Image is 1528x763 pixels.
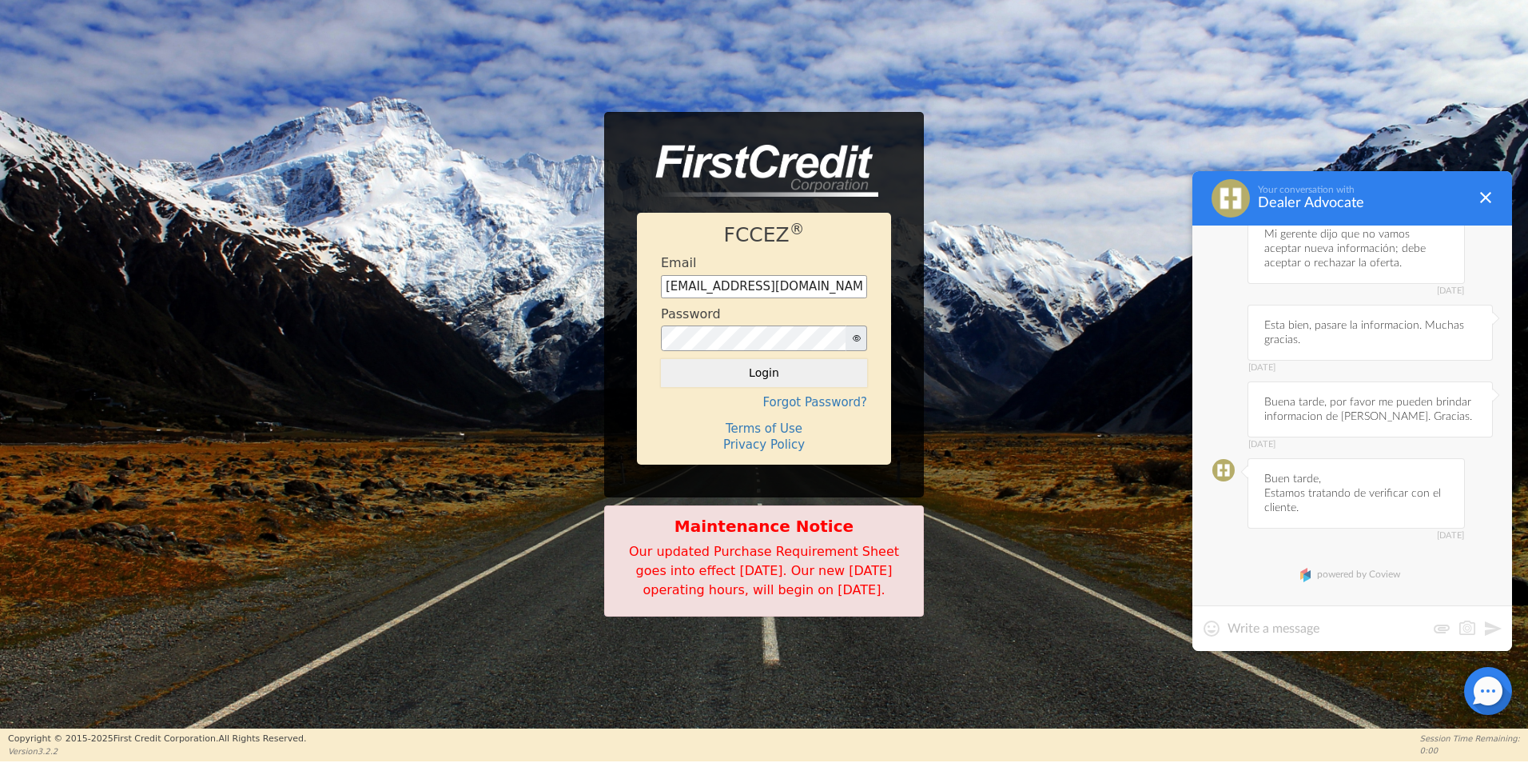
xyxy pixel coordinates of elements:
input: Enter email [661,275,867,299]
span: [DATE] [1248,363,1492,373]
div: Buenos días, Mi gerente dijo que no vamos aceptar nueva información; debe aceptar o rechazar la o... [1247,199,1465,284]
h1: FCCEZ [661,223,867,247]
button: Login [661,359,867,386]
a: powered by Coview [1291,562,1415,586]
sup: ® [790,221,805,238]
span: [DATE] [1248,286,1464,296]
span: Our updated Purchase Requirement Sheet goes into effect [DATE]. Our new [DATE] operating hours, w... [629,544,899,597]
div: Esta bien, pasare la informacion. Muchas gracias. [1247,305,1493,361]
img: logo-CMu_cnol.png [637,145,878,198]
div: Buen tarde, Estamos tratando de verificar con el cliente. [1247,458,1465,529]
h4: Forgot Password? [661,395,867,409]
p: Version 3.2.2 [8,745,306,757]
p: Copyright © 2015- 2025 First Credit Corporation. [8,733,306,746]
p: Session Time Remaining: [1420,733,1520,745]
input: password [661,326,846,351]
p: 0:00 [1420,745,1520,757]
h4: Privacy Policy [661,437,867,452]
span: [DATE] [1248,531,1464,541]
div: Dealer Advocate [1258,195,1467,211]
div: Buena tarde, por favor me pueden brindar informacion de [PERSON_NAME]. Gracias. [1247,381,1493,437]
b: Maintenance Notice [613,514,915,538]
span: All Rights Reserved. [218,733,306,744]
h4: Terms of Use [661,421,867,436]
span: [DATE] [1248,440,1492,449]
h4: Password [661,306,721,322]
div: Your conversation with [1258,184,1467,195]
h4: Email [661,255,696,270]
